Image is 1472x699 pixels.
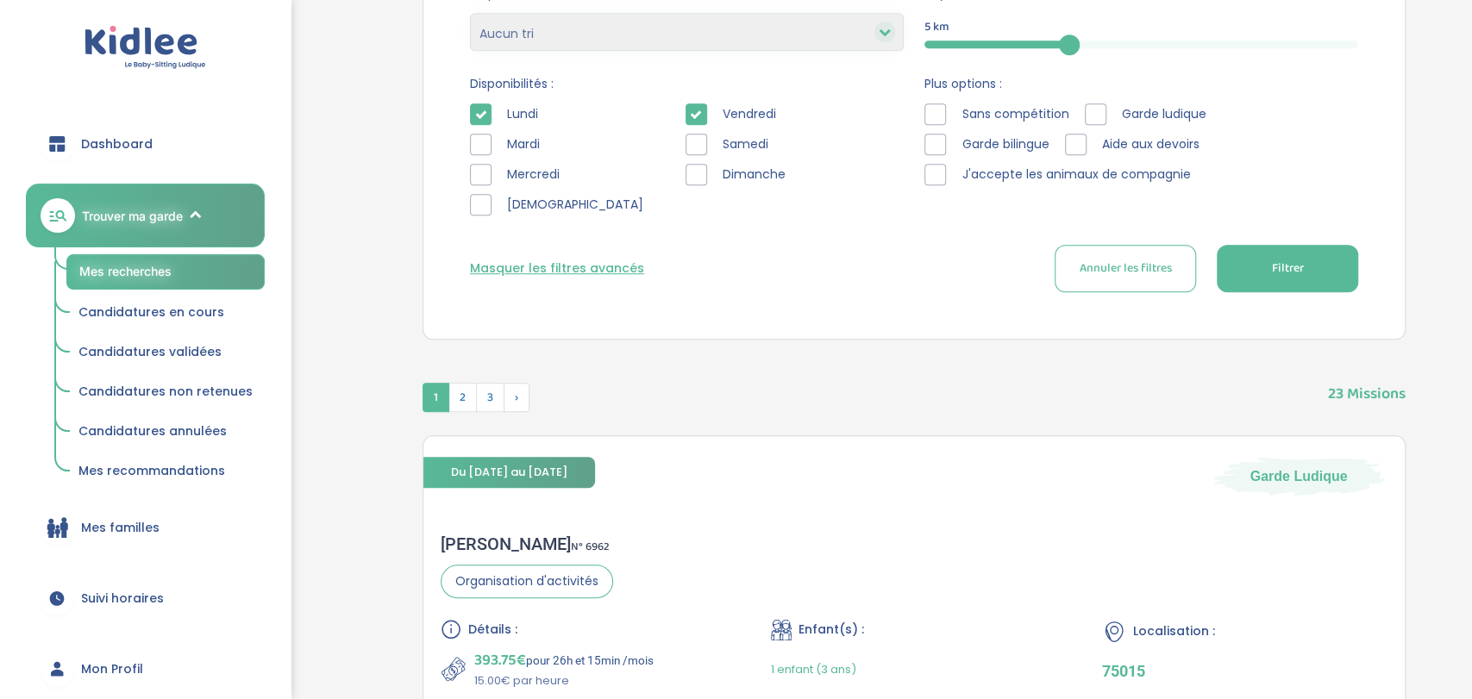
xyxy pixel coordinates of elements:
[504,383,529,412] span: Suivant »
[1250,467,1347,486] span: Garde Ludique
[470,75,904,93] span: Disponibilités :
[66,455,265,488] a: Mes recommandations
[26,496,265,559] a: Mes familles
[468,621,517,639] span: Détails :
[1271,259,1303,278] span: Filtrer
[955,165,1198,184] span: J'accepte les animaux de compagnie
[1095,135,1207,153] span: Aide aux devoirs
[571,538,610,556] span: N° 6962
[78,462,225,479] span: Mes recommandations
[423,383,449,412] span: 1
[26,567,265,629] a: Suivi horaires
[79,264,172,278] span: Mes recherches
[78,383,253,400] span: Candidatures non retenues
[448,383,477,412] span: 2
[423,457,595,487] span: Du [DATE] au [DATE]
[1115,105,1214,123] span: Garde ludique
[78,303,224,321] span: Candidatures en cours
[81,660,143,678] span: Mon Profil
[1055,245,1196,292] button: Annuler les filtres
[85,26,206,70] img: logo.svg
[78,422,227,440] span: Candidatures annulées
[26,184,265,247] a: Trouver ma garde
[716,105,784,123] span: Vendredi
[66,376,265,409] a: Candidatures non retenues
[500,196,651,214] span: [DEMOGRAPHIC_DATA]
[1133,622,1215,640] span: Localisation :
[1079,259,1171,278] span: Annuler les filtres
[500,165,567,184] span: Mercredi
[500,105,546,123] span: Lundi
[716,135,776,153] span: Samedi
[476,383,504,412] span: 3
[66,254,265,290] a: Mes recherches
[799,621,864,639] span: Enfant(s) :
[81,519,160,537] span: Mes familles
[1328,365,1406,406] span: 23 Missions
[82,207,183,225] span: Trouver ma garde
[924,18,949,36] span: 5 km
[78,343,222,360] span: Candidatures validées
[81,135,153,153] span: Dashboard
[81,590,164,608] span: Suivi horaires
[924,75,1358,93] span: Plus options :
[441,534,613,554] div: [PERSON_NAME]
[474,648,526,672] span: 393.75€
[771,661,856,677] span: 1 enfant (3 ans)
[66,296,265,329] a: Candidatures en cours
[470,259,644,278] button: Masquer les filtres avancés
[66,336,265,369] a: Candidatures validées
[26,113,265,175] a: Dashboard
[474,672,654,690] p: 15.00€ par heure
[441,565,613,598] span: Organisation d'activités
[474,648,654,672] p: pour 26h et 15min /mois
[1217,245,1358,292] button: Filtrer
[1102,662,1387,680] p: 75015
[716,165,793,184] span: Dimanche
[955,135,1056,153] span: Garde bilingue
[500,135,548,153] span: Mardi
[955,105,1076,123] span: Sans compétition
[66,415,265,448] a: Candidatures annulées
